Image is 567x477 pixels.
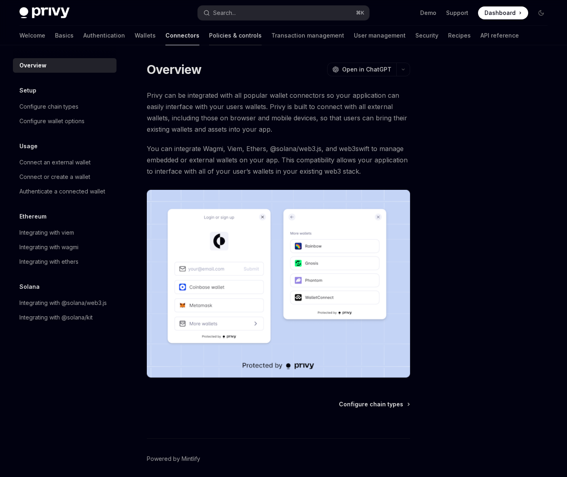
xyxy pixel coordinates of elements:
[13,310,116,325] a: Integrating with @solana/kit
[535,6,548,19] button: Toggle dark mode
[13,240,116,254] a: Integrating with wagmi
[446,9,468,17] a: Support
[13,58,116,73] a: Overview
[420,9,436,17] a: Demo
[19,7,70,19] img: dark logo
[19,313,93,322] div: Integrating with @solana/kit
[19,86,36,95] h5: Setup
[198,6,370,20] button: Open search
[19,172,90,182] div: Connect or create a wallet
[13,254,116,269] a: Integrating with ethers
[354,26,406,45] a: User management
[19,257,78,267] div: Integrating with ethers
[19,158,91,167] div: Connect an external wallet
[339,400,403,408] span: Configure chain types
[213,8,236,18] div: Search...
[147,455,200,463] a: Powered by Mintlify
[13,184,116,199] a: Authenticate a connected wallet
[147,62,201,77] h1: Overview
[13,155,116,170] a: Connect an external wallet
[342,65,391,74] span: Open in ChatGPT
[19,228,74,237] div: Integrating with viem
[339,400,409,408] a: Configure chain types
[13,114,116,128] a: Configure wallet options
[19,116,85,126] div: Configure wallet options
[19,61,47,70] div: Overview
[19,242,78,252] div: Integrating with wagmi
[13,99,116,114] a: Configure chain types
[19,26,45,45] a: Welcome
[19,282,40,292] h5: Solana
[147,90,410,135] span: Privy can be integrated with all popular wallet connectors so your application can easily interfa...
[83,26,125,45] a: Authentication
[356,10,364,16] span: ⌘ K
[13,296,116,310] a: Integrating with @solana/web3.js
[19,187,105,196] div: Authenticate a connected wallet
[448,26,471,45] a: Recipes
[13,225,116,240] a: Integrating with viem
[478,6,528,19] a: Dashboard
[19,141,38,151] h5: Usage
[271,26,344,45] a: Transaction management
[484,9,516,17] span: Dashboard
[135,26,156,45] a: Wallets
[55,26,74,45] a: Basics
[209,26,262,45] a: Policies & controls
[147,143,410,177] span: You can integrate Wagmi, Viem, Ethers, @solana/web3.js, and web3swift to manage embedded or exter...
[480,26,519,45] a: API reference
[147,190,410,378] img: Connectors3
[165,26,199,45] a: Connectors
[19,212,47,221] h5: Ethereum
[415,26,438,45] a: Security
[19,298,107,308] div: Integrating with @solana/web3.js
[327,63,396,76] button: Open in ChatGPT
[13,170,116,184] a: Connect or create a wallet
[19,102,78,111] div: Configure chain types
